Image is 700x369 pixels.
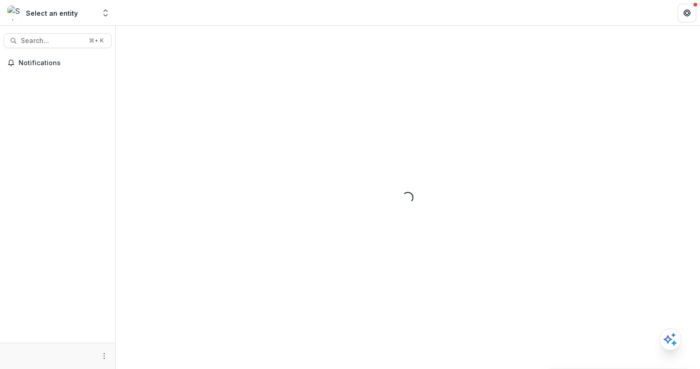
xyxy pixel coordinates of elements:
[678,4,696,22] button: Get Help
[4,55,112,70] button: Notifications
[87,36,106,46] div: ⌘ + K
[7,6,22,20] img: Select an entity
[21,37,83,45] span: Search...
[26,8,78,18] div: Select an entity
[4,33,112,48] button: Search...
[99,351,110,362] button: More
[659,328,681,351] button: Open AI Assistant
[99,4,112,22] button: Open entity switcher
[19,59,108,67] span: Notifications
